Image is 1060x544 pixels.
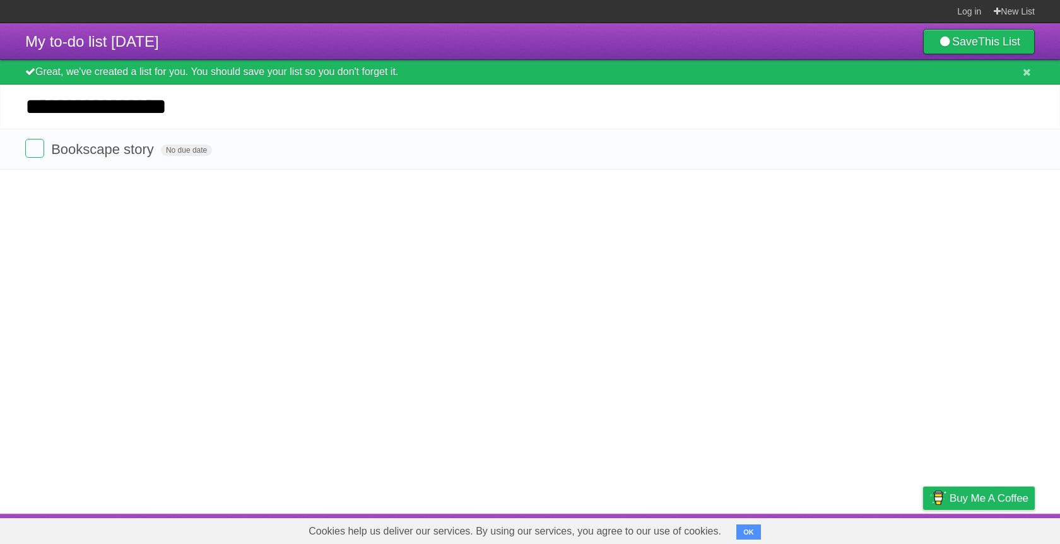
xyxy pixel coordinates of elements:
a: Buy me a coffee [923,487,1035,510]
span: Bookscape story [51,141,157,157]
a: Suggest a feature [955,517,1035,541]
a: SaveThis List [923,29,1035,54]
button: OK [736,524,761,540]
a: Developers [797,517,848,541]
span: No due date [161,145,212,156]
a: Privacy [907,517,939,541]
b: This List [978,35,1020,48]
a: Terms [864,517,892,541]
a: About [755,517,782,541]
span: My to-do list [DATE] [25,33,159,50]
span: Cookies help us deliver our services. By using our services, you agree to our use of cookies. [296,519,734,544]
span: Buy me a coffee [950,487,1028,509]
img: Buy me a coffee [929,487,946,509]
label: Done [25,139,44,158]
